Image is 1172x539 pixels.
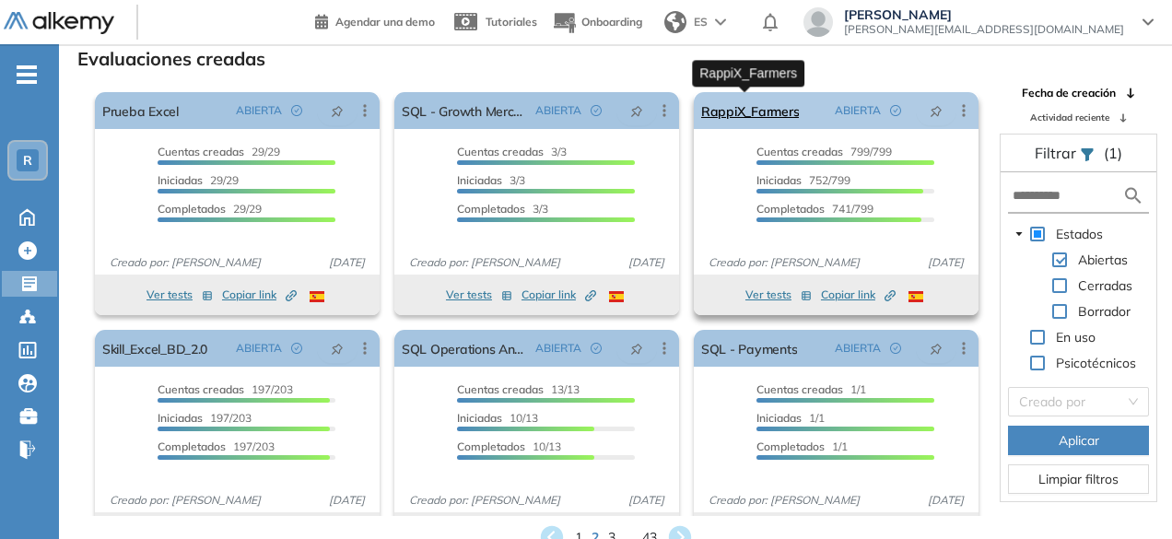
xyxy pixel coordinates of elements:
span: pushpin [630,341,643,356]
span: pushpin [331,103,344,118]
span: Iniciadas [756,411,802,425]
span: 752/799 [756,173,850,187]
button: pushpin [317,96,357,125]
i: - [17,73,37,76]
span: 1/1 [756,411,825,425]
span: [DATE] [322,492,372,509]
span: 197/203 [158,411,252,425]
span: Psicotécnicos [1056,355,1136,371]
span: Abiertas [1074,249,1131,271]
a: SQL - Growth Merchandisin Analyst [402,92,528,129]
span: check-circle [291,105,302,116]
img: arrow [715,18,726,26]
span: Creado por: [PERSON_NAME] [402,492,568,509]
a: Skill_Excel_BD_2.0 [102,330,207,367]
span: Iniciadas [457,411,502,425]
span: pushpin [930,103,943,118]
h3: Evaluaciones creadas [77,48,265,70]
span: Creado por: [PERSON_NAME] [102,254,268,271]
button: Copiar link [821,284,896,306]
button: Ver tests [146,284,213,306]
span: [DATE] [322,254,372,271]
span: Iniciadas [457,173,502,187]
span: Completados [158,202,226,216]
span: Psicotécnicos [1052,352,1140,374]
button: Aplicar [1008,426,1149,455]
img: world [664,11,686,33]
span: 1/1 [756,382,866,396]
span: 10/13 [457,411,538,425]
span: Estados [1052,223,1107,245]
span: Agendar una demo [335,15,435,29]
span: Cerradas [1078,277,1132,294]
a: RappiX_Farmers [701,92,799,129]
img: Logo [4,12,114,35]
button: pushpin [616,96,657,125]
span: 29/29 [158,145,280,158]
span: [PERSON_NAME] [844,7,1124,22]
img: ESP [310,291,324,302]
span: check-circle [591,105,602,116]
span: 29/29 [158,173,239,187]
span: Iniciadas [158,411,203,425]
span: Completados [756,202,825,216]
button: Onboarding [552,3,642,42]
img: ESP [609,291,624,302]
span: 29/29 [158,202,262,216]
span: Completados [158,439,226,453]
a: Prueba Excel [102,92,179,129]
span: Filtrar [1035,144,1080,162]
span: 197/203 [158,382,293,396]
span: 799/799 [756,145,892,158]
button: pushpin [616,334,657,363]
span: Iniciadas [158,173,203,187]
span: check-circle [291,343,302,354]
span: Borrador [1078,303,1131,320]
span: Completados [457,202,525,216]
span: Aplicar [1059,430,1099,451]
span: En uso [1052,326,1099,348]
button: pushpin [916,96,956,125]
span: check-circle [890,343,901,354]
button: pushpin [317,334,357,363]
span: Creado por: [PERSON_NAME] [701,492,867,509]
span: [PERSON_NAME][EMAIL_ADDRESS][DOMAIN_NAME] [844,22,1124,37]
span: [DATE] [920,492,971,509]
span: Copiar link [522,287,596,303]
span: ABIERTA [535,340,581,357]
span: Creado por: [PERSON_NAME] [102,492,268,509]
button: Ver tests [446,284,512,306]
span: 741/799 [756,202,873,216]
div: RappiX_Farmers [692,60,804,87]
span: check-circle [890,105,901,116]
span: Onboarding [581,15,642,29]
span: [DATE] [621,254,672,271]
button: pushpin [916,334,956,363]
span: 1/1 [756,439,848,453]
span: Creado por: [PERSON_NAME] [402,254,568,271]
img: search icon [1122,184,1144,207]
span: pushpin [630,103,643,118]
span: 10/13 [457,439,561,453]
span: 3/3 [457,145,567,158]
span: ABIERTA [236,102,282,119]
span: Cuentas creadas [756,382,843,396]
span: 13/13 [457,382,580,396]
span: 197/203 [158,439,275,453]
button: Ver tests [745,284,812,306]
span: 3/3 [457,202,548,216]
span: check-circle [591,343,602,354]
span: Abiertas [1078,252,1128,268]
button: Copiar link [522,284,596,306]
span: pushpin [930,341,943,356]
a: SQL Operations Analyst [402,330,528,367]
span: Estados [1056,226,1103,242]
span: ABIERTA [236,340,282,357]
a: SQL - Payments [701,330,797,367]
span: Fecha de creación [1022,85,1116,101]
span: ABIERTA [535,102,581,119]
span: Completados [756,439,825,453]
span: Borrador [1074,300,1134,322]
span: [DATE] [621,492,672,509]
span: Iniciadas [756,173,802,187]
